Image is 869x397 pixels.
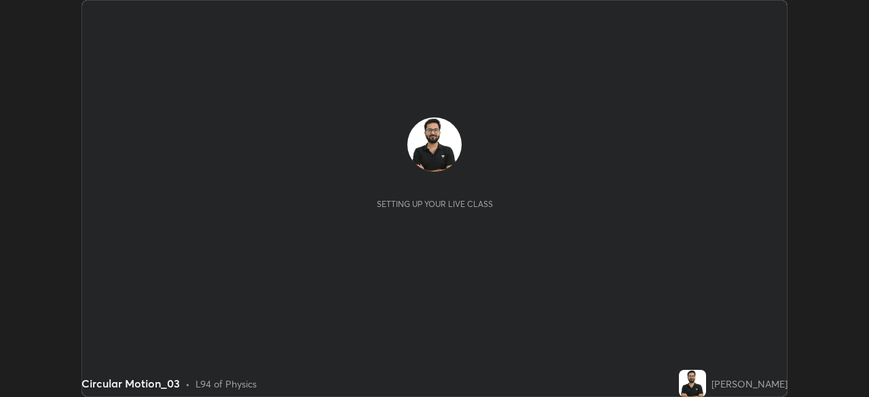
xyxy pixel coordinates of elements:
div: Setting up your live class [377,199,493,209]
img: 3ea2000428aa4a359c25bd563e59faa7.jpg [679,370,706,397]
div: [PERSON_NAME] [711,377,788,391]
div: • [185,377,190,391]
div: Circular Motion_03 [81,375,180,392]
div: L94 of Physics [196,377,257,391]
img: 3ea2000428aa4a359c25bd563e59faa7.jpg [407,117,462,172]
